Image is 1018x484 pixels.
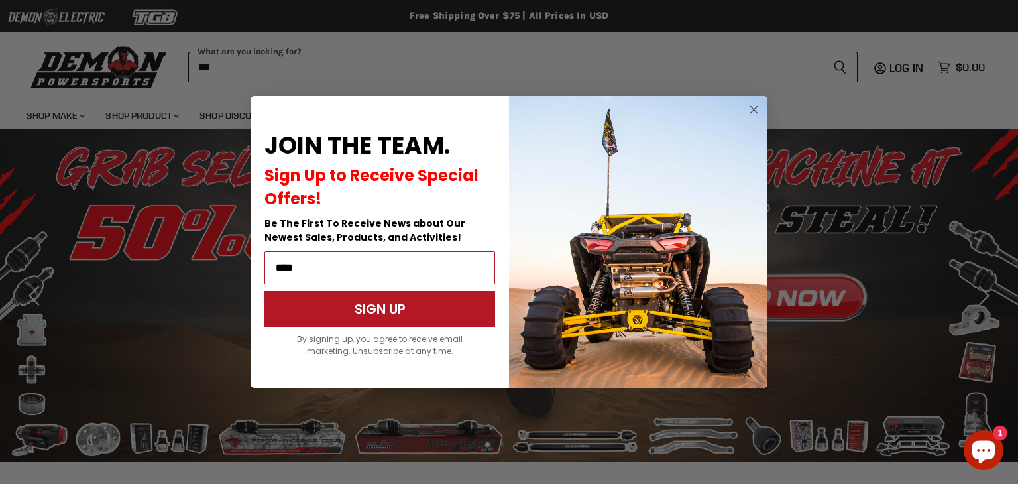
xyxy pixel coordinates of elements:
[297,333,463,357] span: By signing up, you agree to receive email marketing. Unsubscribe at any time.
[264,129,450,162] span: JOIN THE TEAM.
[509,96,767,388] img: a9095488-b6e7-41ba-879d-588abfab540b.jpeg
[746,101,762,118] button: Close dialog
[264,251,495,284] input: Email Address
[264,291,495,327] button: SIGN UP
[264,217,465,244] span: Be The First To Receive News about Our Newest Sales, Products, and Activities!
[960,430,1007,473] inbox-online-store-chat: Shopify online store chat
[264,164,479,210] span: Sign Up to Receive Special Offers!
